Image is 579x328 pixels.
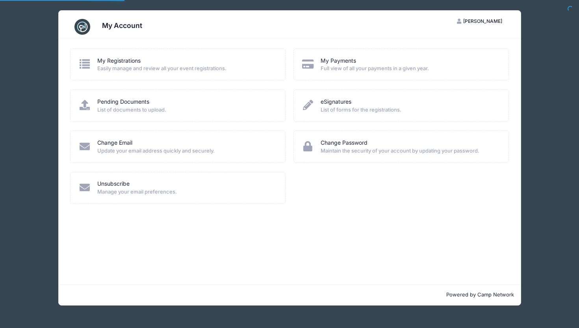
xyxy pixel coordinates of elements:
[97,188,275,196] span: Manage your email preferences.
[321,147,498,155] span: Maintain the security of your account by updating your password.
[97,106,275,114] span: List of documents to upload.
[97,65,275,73] span: Easily manage and review all your event registrations.
[74,19,90,35] img: CampNetwork
[97,57,141,65] a: My Registrations
[450,15,509,28] button: [PERSON_NAME]
[321,98,351,106] a: eSignatures
[321,139,367,147] a: Change Password
[102,21,142,30] h3: My Account
[65,291,514,299] p: Powered by Camp Network
[97,180,130,188] a: Unsubscribe
[321,65,498,73] span: Full view of all your payments in a given year.
[321,106,498,114] span: List of forms for the registrations.
[97,98,149,106] a: Pending Documents
[97,147,275,155] span: Update your email address quickly and securely.
[463,18,502,24] span: [PERSON_NAME]
[321,57,356,65] a: My Payments
[97,139,132,147] a: Change Email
